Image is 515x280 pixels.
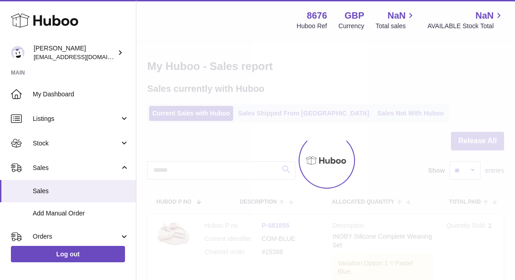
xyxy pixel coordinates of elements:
a: NaN AVAILABLE Stock Total [427,10,504,30]
span: NaN [387,10,405,22]
span: My Dashboard [33,90,129,99]
strong: GBP [345,10,364,22]
div: Huboo Ref [297,22,327,30]
img: hello@inoby.co.uk [11,46,25,60]
a: NaN Total sales [375,10,416,30]
div: [PERSON_NAME] [34,44,115,61]
a: Log out [11,246,125,262]
strong: 8676 [307,10,327,22]
span: Stock [33,139,120,148]
span: NaN [475,10,494,22]
span: AVAILABLE Stock Total [427,22,504,30]
span: [EMAIL_ADDRESS][DOMAIN_NAME] [34,53,134,60]
span: Orders [33,232,120,241]
span: Listings [33,115,120,123]
span: Sales [33,164,120,172]
span: Add Manual Order [33,209,129,218]
span: Sales [33,187,129,195]
div: Currency [339,22,365,30]
span: Total sales [375,22,416,30]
